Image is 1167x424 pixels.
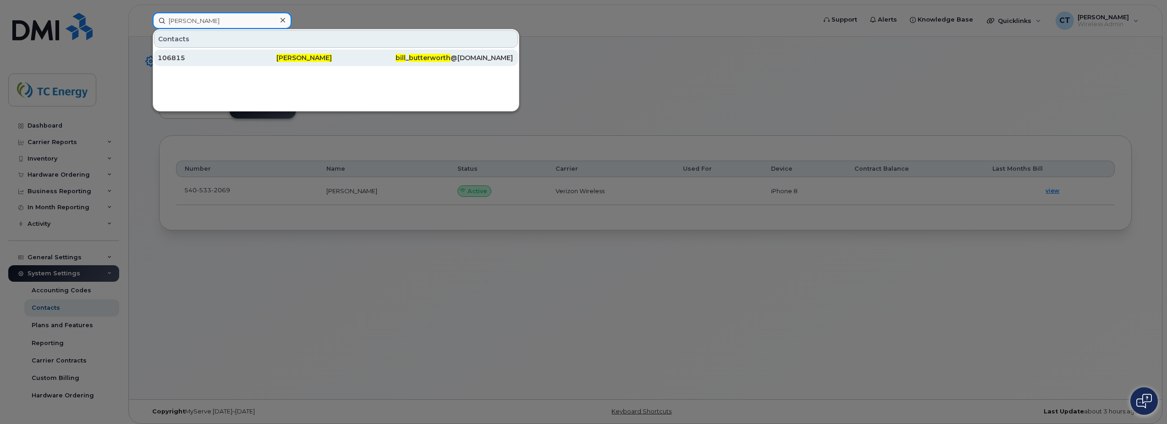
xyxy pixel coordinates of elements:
[158,53,276,62] div: 106815
[396,53,514,62] div: _ @[DOMAIN_NAME]
[154,30,518,48] div: Contacts
[276,54,332,62] span: [PERSON_NAME]
[409,54,451,62] span: butterworth
[396,54,406,62] span: bill
[154,50,518,66] a: 106815[PERSON_NAME]bill_butterworth@[DOMAIN_NAME]
[1136,394,1152,408] img: Open chat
